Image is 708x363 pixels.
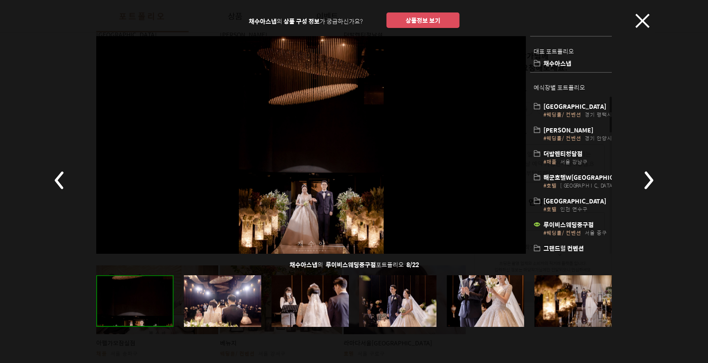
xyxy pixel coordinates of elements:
[290,260,317,269] span: 채수아스냅
[284,16,320,26] strong: 상품 구성 정보
[560,181,616,189] p: [GEOGRAPHIC_DATA]
[530,37,612,59] h1: 대표 포트폴리오
[79,286,89,293] span: 대화
[543,220,625,229] h1: 루이비스웨딩중구점
[27,286,32,292] span: 홈
[543,197,625,205] h1: [GEOGRAPHIC_DATA]
[96,254,612,275] p: 의 포트폴리오
[249,18,363,24] div: 의 가 궁금하신가요?
[585,252,612,260] p: 서울 강남구
[249,16,277,26] strong: 채수아스냅
[543,126,625,134] h1: [PERSON_NAME]
[560,158,588,166] p: 서울 강남구
[585,229,607,237] p: 서울 중구
[543,173,625,181] h1: 해군호텔W[GEOGRAPHIC_DATA]
[111,273,165,294] a: 설정
[543,111,581,118] p: #웨딩홀/컨벤션
[543,205,557,213] p: #호텔
[387,12,460,28] button: 상품정보 보기
[543,59,622,68] h1: 채수아스냅
[543,252,581,260] p: #웨딩홀/컨벤션
[3,273,57,294] a: 홈
[543,134,581,142] p: #웨딩홀/컨벤션
[585,134,612,142] p: 경기 안양시
[133,286,143,292] span: 설정
[543,244,625,252] h1: 그랜드힐 컨벤션
[543,102,625,111] h1: [GEOGRAPHIC_DATA]
[326,260,376,269] span: 루이비스웨딩중구점
[585,111,612,118] p: 경기 평택시
[57,273,111,294] a: 대화
[543,181,557,189] p: #호텔
[543,229,581,237] p: #웨딩홀/컨벤션
[543,158,557,166] p: #채플
[560,205,588,213] p: 인천 연수구
[406,260,419,269] span: 8 / 22
[543,149,625,158] h1: 더발렌티청담점
[530,73,612,95] h1: 예식장별 포트폴리오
